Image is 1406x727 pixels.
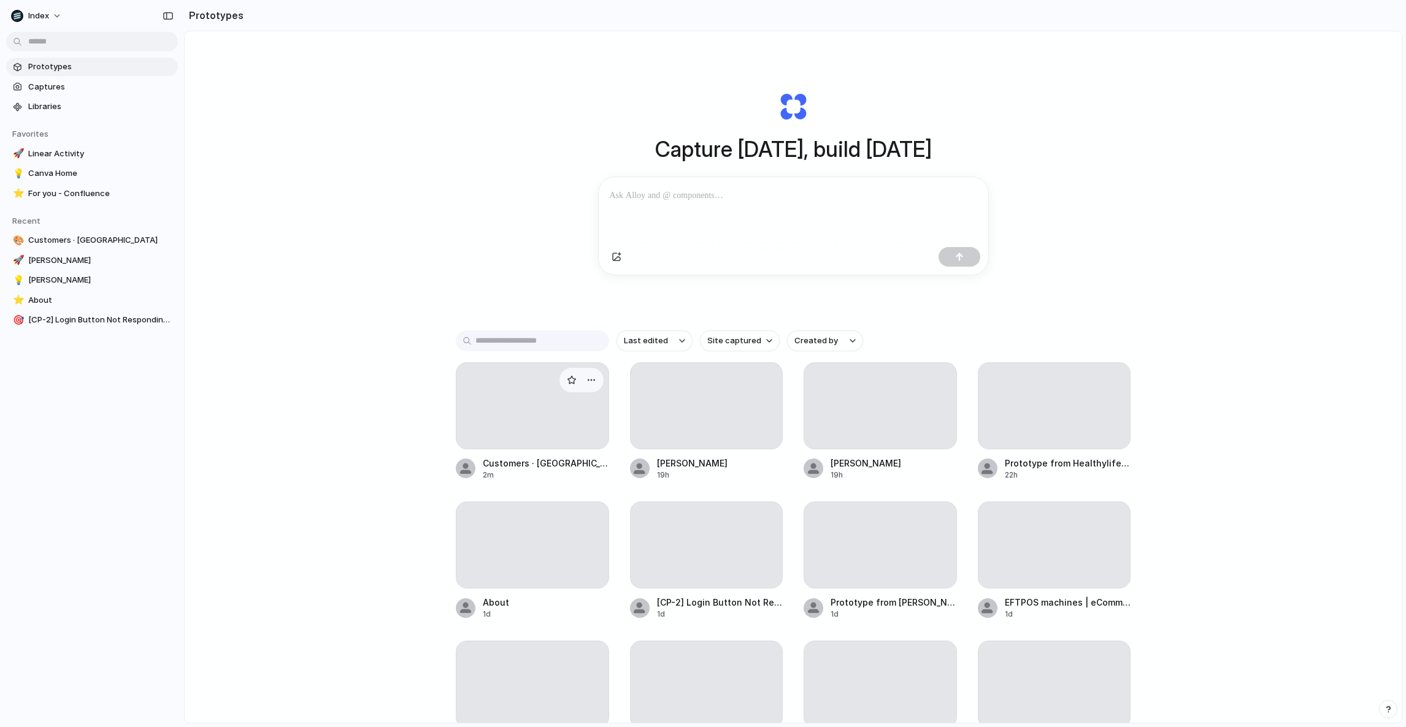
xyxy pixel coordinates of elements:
span: Created by [794,335,838,347]
button: Last edited [617,330,693,351]
div: 🚀 [13,253,21,267]
span: Index [28,10,49,22]
div: 19h [831,470,901,481]
button: ⭐ [11,188,23,200]
a: About1d [456,501,609,620]
div: Prototype from [PERSON_NAME] [831,596,957,609]
div: [CP-2] Login Button Not Responding on Homepage - Jira [657,596,783,609]
button: 💡 [11,274,23,286]
div: 1d [1005,609,1131,620]
span: Prototypes [28,61,173,73]
a: Customers · [GEOGRAPHIC_DATA]2m [456,362,609,481]
button: Created by [787,330,863,351]
div: 2m [483,470,609,481]
div: 1d [657,609,783,620]
div: 💡 [13,273,21,287]
span: Customers · [GEOGRAPHIC_DATA] [28,234,173,246]
div: 🎨 [13,234,21,248]
a: Libraries [6,97,178,116]
button: 🎯 [11,314,23,326]
a: 🎯[CP-2] Login Button Not Responding on Homepage - Jira [6,311,178,329]
a: Captures [6,78,178,96]
a: ⭐For you - Confluence [6,185,178,203]
a: 🚀[PERSON_NAME] [6,251,178,270]
div: 💡 [13,167,21,181]
div: 1d [831,609,957,620]
button: Index [6,6,68,26]
span: For you - Confluence [28,188,173,200]
span: [CP-2] Login Button Not Responding on Homepage - Jira [28,314,173,326]
div: 🎯 [13,313,21,327]
div: 1d [483,609,509,620]
button: 💡 [11,167,23,180]
span: Canva Home [28,167,173,180]
div: ⭐ [13,293,21,307]
span: Site captured [707,335,761,347]
div: Customers · [GEOGRAPHIC_DATA] [483,457,609,470]
button: 🚀 [11,148,23,160]
a: Prototype from Healthylife & Healthylife Pharmacy (Formerly Superpharmacy)22h [978,362,1131,481]
span: Linear Activity [28,148,173,160]
a: 🚀Linear Activity [6,145,178,163]
div: 🚀 [13,147,21,161]
span: About [28,294,173,306]
span: [PERSON_NAME] [28,254,173,267]
span: [PERSON_NAME] [28,274,173,286]
span: Recent [12,216,40,226]
a: [CP-2] Login Button Not Responding on Homepage - Jira1d [630,501,783,620]
a: Prototypes [6,58,178,76]
a: 🎨Customers · [GEOGRAPHIC_DATA] [6,231,178,249]
div: [PERSON_NAME] [831,457,901,470]
span: Captures [28,81,173,93]
a: [PERSON_NAME]19h [804,362,957,481]
a: [PERSON_NAME]19h [630,362,783,481]
div: 19h [657,470,728,481]
span: Libraries [28,101,173,113]
div: [PERSON_NAME] [657,457,728,470]
div: 22h [1005,470,1131,481]
h2: Prototypes [184,8,244,23]
span: Last edited [624,335,668,347]
h1: Capture [DATE], build [DATE] [655,133,932,166]
div: About [483,596,509,609]
div: EFTPOS machines | eCommerce | free quote | Tyro [1005,596,1131,609]
button: ⭐ [11,294,23,306]
button: 🎨 [11,234,23,246]
a: 💡[PERSON_NAME] [6,271,178,289]
a: Prototype from [PERSON_NAME]1d [804,501,957,620]
div: Prototype from Healthylife & Healthylife Pharmacy (Formerly Superpharmacy) [1005,457,1131,470]
div: ⭐ [13,186,21,200]
a: 💡Canva Home [6,164,178,183]
a: ⭐About [6,291,178,310]
span: Favorites [12,129,48,139]
button: 🚀 [11,254,23,267]
a: EFTPOS machines | eCommerce | free quote | Tyro1d [978,501,1131,620]
button: Site captured [700,330,780,351]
